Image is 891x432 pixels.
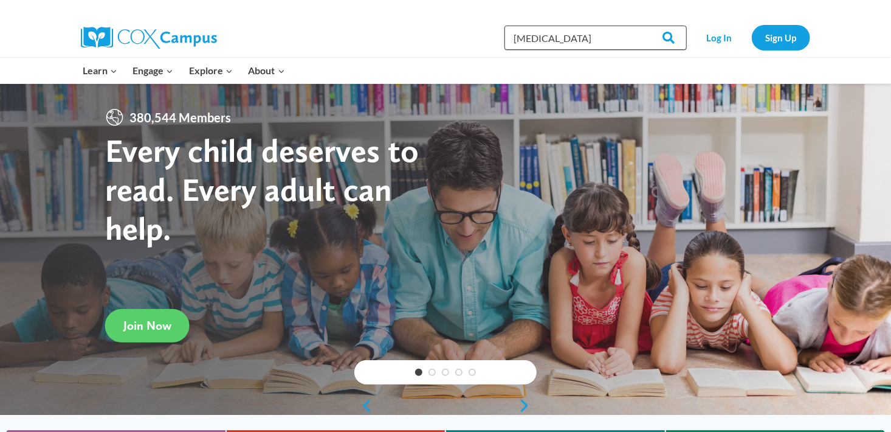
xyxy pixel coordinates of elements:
a: Log In [693,25,746,50]
input: Search Cox Campus [504,26,687,50]
img: Cox Campus [81,27,217,49]
a: 5 [469,369,476,376]
nav: Secondary Navigation [693,25,810,50]
span: Join Now [123,318,171,333]
a: 4 [455,369,463,376]
a: previous [354,399,373,413]
a: Join Now [105,309,190,343]
nav: Primary Navigation [75,58,292,83]
button: Child menu of Engage [125,58,182,83]
div: content slider buttons [354,394,537,418]
a: 3 [442,369,449,376]
a: Sign Up [752,25,810,50]
a: 2 [428,369,436,376]
a: next [518,399,537,413]
a: 1 [415,369,422,376]
button: Child menu of About [241,58,293,83]
button: Child menu of Learn [75,58,125,83]
strong: Every child deserves to read. Every adult can help. [105,131,419,247]
button: Child menu of Explore [181,58,241,83]
span: 380,544 Members [125,108,236,127]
